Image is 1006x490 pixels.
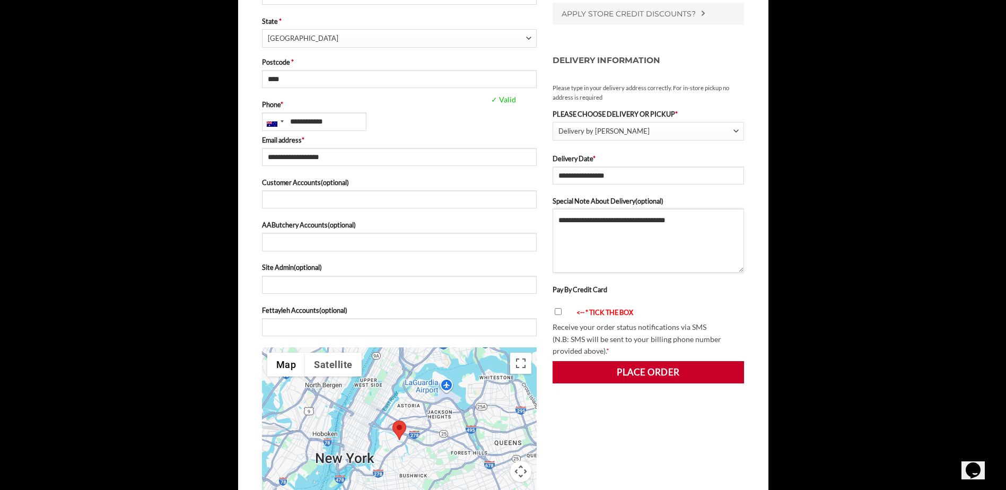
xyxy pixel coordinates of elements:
[262,220,537,230] label: AAButchery Accounts
[553,43,745,78] h3: Delivery Information
[553,109,745,119] label: PLEASE CHOOSE DELIVERY OR PICKUP
[262,29,537,47] span: State
[268,30,526,47] span: New South Wales
[262,57,537,67] label: Postcode
[263,113,287,130] div: Australia: +61
[553,83,745,102] small: Please type in your delivery address correctly. For in-store pickup no address is required
[510,461,531,482] button: Map camera controls
[262,135,537,145] label: Email address
[279,17,282,25] abbr: required
[553,285,607,294] label: Pay By Credit Card
[558,122,733,140] span: Delivery by Abu Ahmad Butchery
[553,153,745,164] label: Delivery Date
[555,308,562,315] input: <-- * TICK THE BOX
[553,361,745,383] button: Place order
[562,9,696,19] span: Apply store credit discounts?
[291,58,294,66] abbr: required
[701,11,705,16] img: Checkout
[961,448,995,479] iframe: chat widget
[510,353,531,374] button: Toggle fullscreen view
[606,346,609,355] abbr: required
[576,308,633,317] font: <-- * TICK THE BOX
[328,221,356,229] span: (optional)
[302,136,304,144] abbr: required
[267,353,305,377] button: Show street map
[319,306,347,314] span: (optional)
[321,178,349,187] span: (optional)
[675,110,678,118] abbr: required
[262,177,537,188] label: Customer Accounts
[553,122,745,141] span: Delivery by Abu Ahmad Butchery
[281,100,283,109] abbr: required
[553,321,745,357] p: Receive your order status notifications via SMS (N.B: SMS will be sent to your billing phone numb...
[593,154,596,163] abbr: required
[488,94,593,106] span: ✓ Valid
[553,196,745,206] label: Special Note About Delivery
[262,16,537,27] label: State
[567,310,576,317] img: arrow-blink.gif
[294,263,322,272] span: (optional)
[262,99,537,110] label: Phone
[262,305,537,316] label: Fettayleh Accounts
[305,353,362,377] button: Show satellite imagery
[262,262,537,273] label: Site Admin
[635,197,663,205] span: (optional)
